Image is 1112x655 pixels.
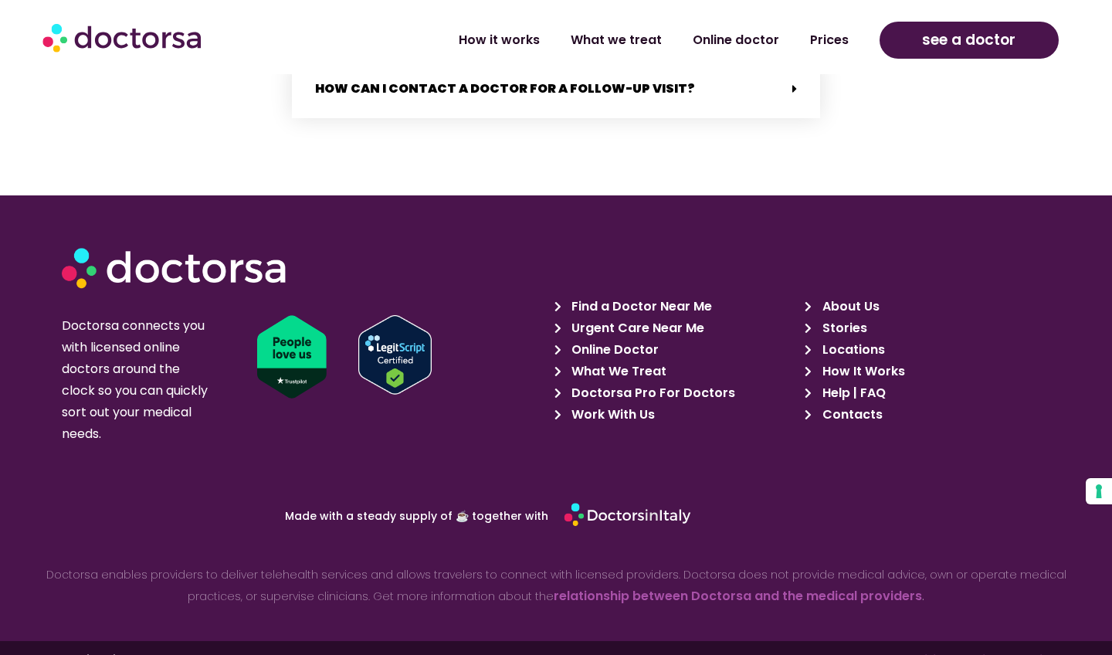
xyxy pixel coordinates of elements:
[358,315,432,395] img: Verify Approval for www.doctorsa.com
[568,296,712,317] span: Find a Doctor Near Me
[819,361,905,382] span: How It Works
[677,22,795,58] a: Online doctor
[819,404,883,426] span: Contacts
[568,339,659,361] span: Online Doctor
[805,339,1046,361] a: Locations
[292,59,820,118] div: How can I contact a doctor for a follow-up visit?
[805,404,1046,426] a: Contacts
[568,317,704,339] span: Urgent Care Near Me
[555,22,677,58] a: What we treat
[819,382,886,404] span: Help | FAQ
[41,564,1072,607] p: Doctorsa enables providers to deliver telehealth services and allows travelers to connect with li...
[805,382,1046,404] a: Help | FAQ
[568,361,666,382] span: What We Treat
[880,22,1059,59] a: see a doctor
[62,315,214,445] p: Doctorsa connects you with licensed online doctors around the clock so you can quickly sort out y...
[554,339,796,361] a: Online Doctor
[554,317,796,339] a: Urgent Care Near Me
[554,361,796,382] a: What We Treat
[922,28,1015,53] span: see a doctor
[819,317,867,339] span: Stories
[805,361,1046,382] a: How It Works
[795,22,864,58] a: Prices
[568,404,655,426] span: Work With Us
[315,80,695,97] a: How can I contact a doctor for a follow-up visit?
[805,296,1046,317] a: About Us
[358,315,564,395] a: Verify LegitScript Approval for www.doctorsa.com
[805,317,1046,339] a: Stories
[922,589,924,604] strong: .
[554,587,922,605] a: relationship between Doctorsa and the medical providers
[1086,478,1112,504] button: Your consent preferences for tracking technologies
[819,339,885,361] span: Locations
[554,404,796,426] a: Work With Us
[294,22,863,58] nav: Menu
[141,511,548,521] p: Made with a steady supply of ☕ together with
[554,296,796,317] a: Find a Doctor Near Me
[568,382,735,404] span: Doctorsa Pro For Doctors
[554,382,796,404] a: Doctorsa Pro For Doctors
[443,22,555,58] a: How it works
[819,296,880,317] span: About Us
